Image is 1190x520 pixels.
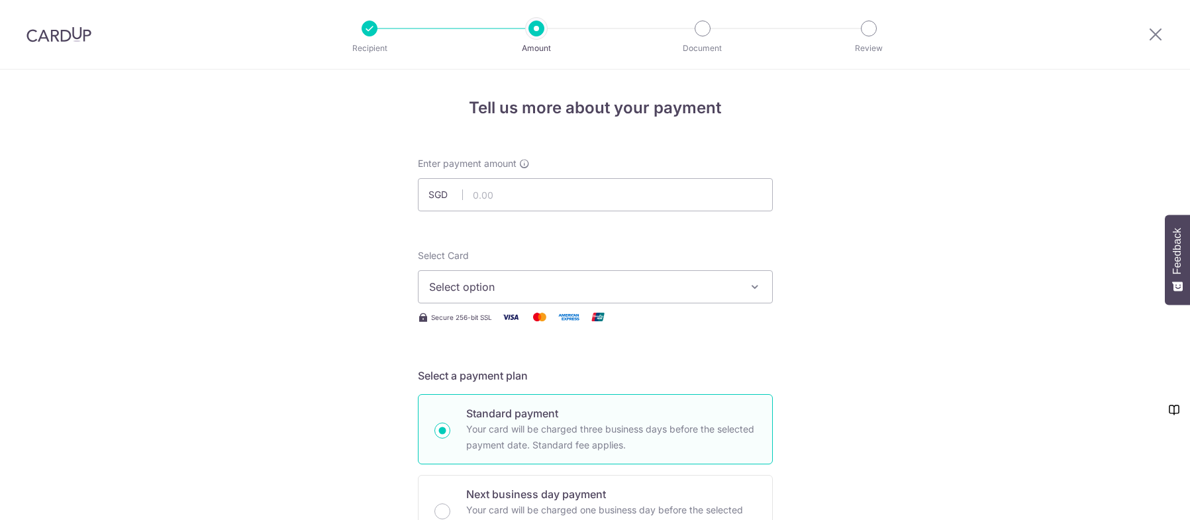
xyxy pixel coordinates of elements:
[418,368,773,384] h5: Select a payment plan
[418,178,773,211] input: 0.00
[26,26,91,42] img: CardUp
[654,42,752,55] p: Document
[466,486,756,502] p: Next business day payment
[1165,215,1190,305] button: Feedback - Show survey
[497,309,524,325] img: Visa
[431,312,492,323] span: Secure 256-bit SSL
[418,96,773,120] h4: Tell us more about your payment
[1105,480,1177,513] iframe: Opens a widget where you can find more information
[321,42,419,55] p: Recipient
[428,188,463,201] span: SGD
[820,42,918,55] p: Review
[487,42,585,55] p: Amount
[1171,228,1183,274] span: Feedback
[585,309,611,325] img: Union Pay
[466,405,756,421] p: Standard payment
[556,309,582,325] img: American Express
[526,309,553,325] img: Mastercard
[418,157,517,170] span: Enter payment amount
[418,270,773,303] button: Select option
[429,279,738,295] span: Select option
[418,250,469,261] span: translation missing: en.payables.payment_networks.credit_card.summary.labels.select_card
[466,421,756,453] p: Your card will be charged three business days before the selected payment date. Standard fee appl...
